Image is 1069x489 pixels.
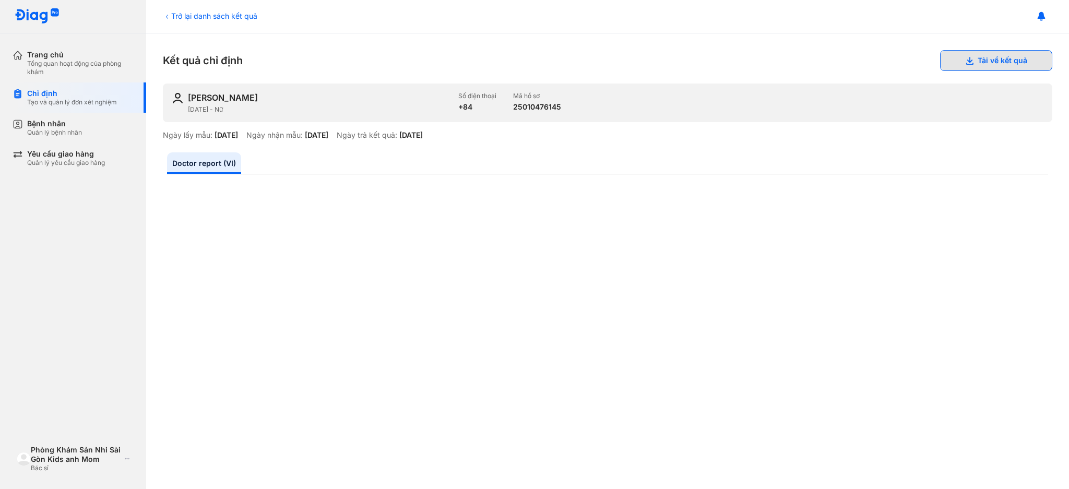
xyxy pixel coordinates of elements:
div: Số điện thoại [458,92,496,100]
div: Yêu cầu giao hàng [27,149,105,159]
div: [DATE] [399,130,423,140]
div: [DATE] - Nữ [188,105,450,114]
div: Trở lại danh sách kết quả [163,10,257,21]
div: Bác sĩ [31,464,121,472]
div: Chỉ định [27,89,117,98]
div: 25010476145 [513,102,561,112]
a: Doctor report (VI) [167,152,241,174]
div: Tạo và quản lý đơn xét nghiệm [27,98,117,106]
div: Quản lý bệnh nhân [27,128,82,137]
div: Phòng Khám Sản Nhi Sài Gòn Kids anh Mom [31,445,121,464]
div: [DATE] [305,130,328,140]
div: Mã hồ sơ [513,92,561,100]
div: Tổng quan hoạt động của phòng khám [27,59,134,76]
div: [PERSON_NAME] [188,92,258,103]
div: Bệnh nhân [27,119,82,128]
button: Tải về kết quả [940,50,1052,71]
img: logo [17,452,31,466]
div: Kết quả chỉ định [163,50,1052,71]
div: Ngày lấy mẫu: [163,130,212,140]
div: [DATE] [215,130,238,140]
div: Quản lý yêu cầu giao hàng [27,159,105,167]
img: logo [15,8,60,25]
div: Ngày trả kết quả: [337,130,397,140]
img: user-icon [171,92,184,104]
div: +84 [458,102,496,112]
div: Ngày nhận mẫu: [246,130,303,140]
div: Trang chủ [27,50,134,59]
